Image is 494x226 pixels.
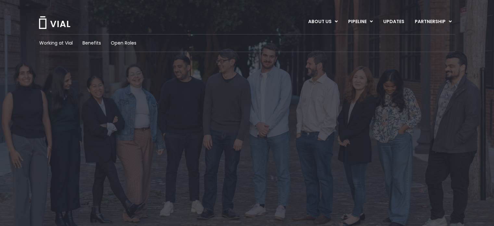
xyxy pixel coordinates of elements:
a: Working at Vial [39,40,73,47]
a: ABOUT USMenu Toggle [303,16,343,27]
a: Open Roles [111,40,136,47]
a: Benefits [82,40,101,47]
a: UPDATES [378,16,409,27]
a: PARTNERSHIPMenu Toggle [410,16,457,27]
a: PIPELINEMenu Toggle [343,16,378,27]
img: Vial Logo [38,16,71,29]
